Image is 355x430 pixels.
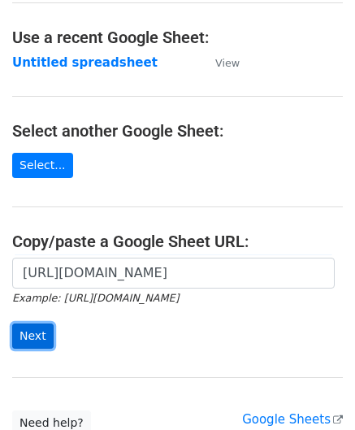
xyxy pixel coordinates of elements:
small: Example: [URL][DOMAIN_NAME] [12,292,179,304]
input: Paste your Google Sheet URL here [12,258,335,289]
h4: Copy/paste a Google Sheet URL: [12,232,343,251]
input: Next [12,324,54,349]
h4: Use a recent Google Sheet: [12,28,343,47]
a: Google Sheets [242,412,343,427]
a: Untitled spreadsheet [12,55,158,70]
a: View [199,55,240,70]
a: Select... [12,153,73,178]
small: View [215,57,240,69]
h4: Select another Google Sheet: [12,121,343,141]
